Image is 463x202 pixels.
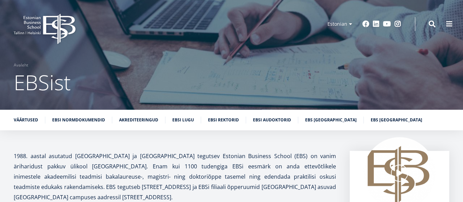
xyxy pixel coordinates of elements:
a: EBSi lugu [172,117,194,123]
a: Instagram [394,21,401,27]
a: Youtube [383,21,391,27]
a: Akrediteeringud [119,117,158,123]
a: EBS [GEOGRAPHIC_DATA] [371,117,422,123]
a: Väärtused [14,117,38,123]
a: Linkedin [373,21,380,27]
span: EBSist [14,68,71,96]
a: EBS [GEOGRAPHIC_DATA] [305,117,357,123]
a: EBSi audoktorid [253,117,291,123]
a: Avaleht [14,62,28,69]
a: EBSi normdokumendid [52,117,105,123]
a: EBSi rektorid [208,117,239,123]
a: Facebook [362,21,369,27]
